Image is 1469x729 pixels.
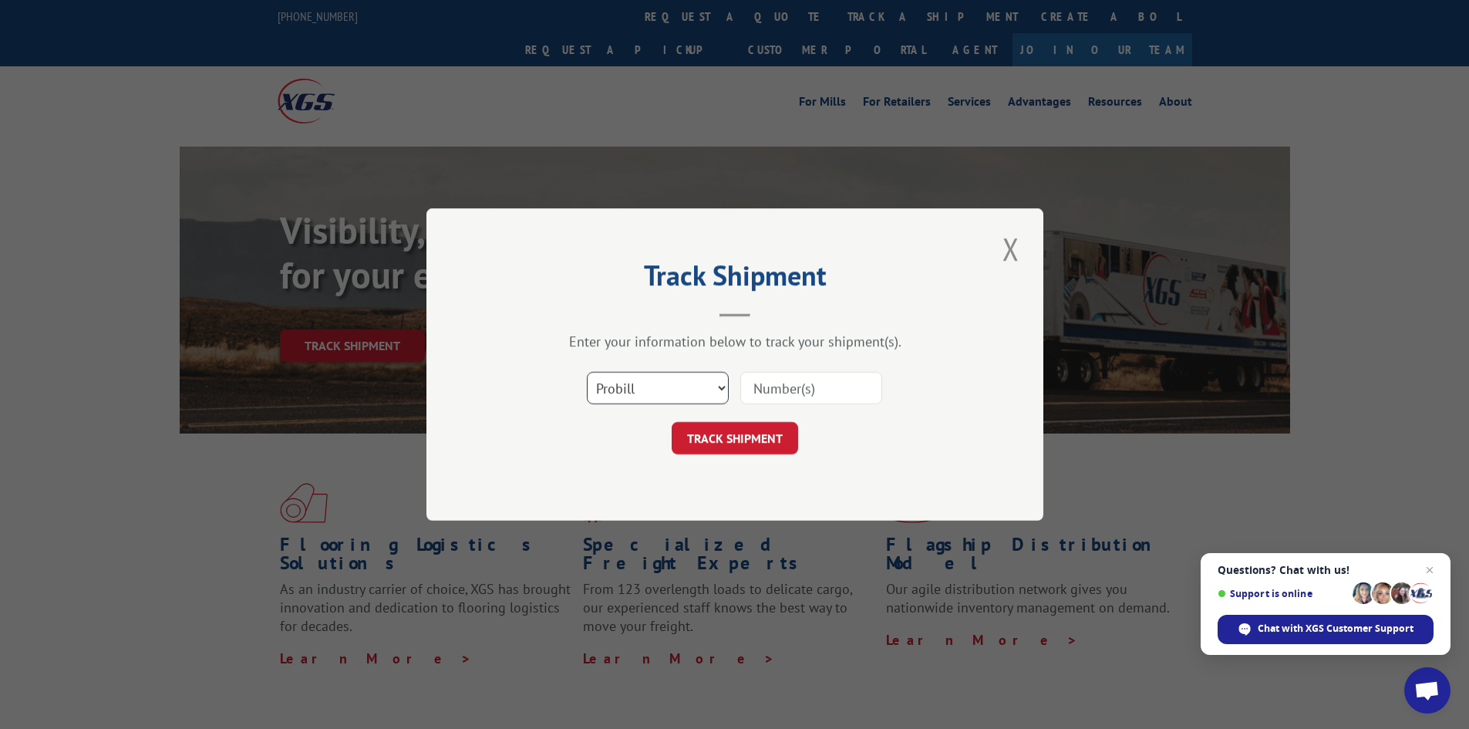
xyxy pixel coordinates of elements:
div: Enter your information below to track your shipment(s). [504,332,966,350]
span: Questions? Chat with us! [1218,564,1434,576]
input: Number(s) [740,372,882,404]
button: Close modal [998,228,1024,270]
span: Chat with XGS Customer Support [1218,615,1434,644]
a: Open chat [1404,667,1450,714]
button: TRACK SHIPMENT [672,422,798,454]
span: Support is online [1218,588,1347,599]
span: Chat with XGS Customer Support [1258,622,1413,636]
h2: Track Shipment [504,265,966,294]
